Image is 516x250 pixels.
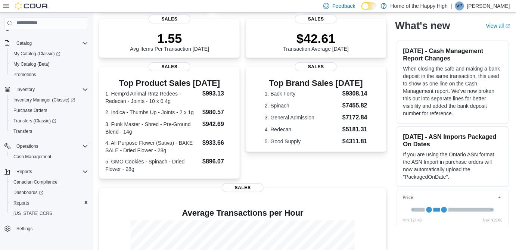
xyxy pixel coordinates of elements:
[10,49,63,58] a: My Catalog (Classic)
[16,40,32,46] span: Catalog
[457,1,463,10] span: VP
[342,101,367,110] dd: $7455.82
[295,62,337,71] span: Sales
[451,1,452,10] p: |
[1,38,91,49] button: Catalog
[7,177,91,187] button: Canadian Compliance
[10,178,88,187] span: Canadian Compliance
[7,49,91,59] a: My Catalog (Classic)
[13,142,41,151] button: Operations
[7,69,91,80] button: Promotions
[283,31,349,46] p: $42.61
[13,39,88,48] span: Catalog
[7,59,91,69] button: My Catalog (Beta)
[1,84,91,95] button: Inventory
[13,200,29,206] span: Reports
[403,47,502,62] h3: [DATE] - Cash Management Report Changes
[16,169,32,175] span: Reports
[1,223,91,234] button: Settings
[283,31,349,52] div: Transaction Average [DATE]
[13,167,35,176] button: Reports
[10,96,88,104] span: Inventory Manager (Classic)
[403,150,502,180] p: If you are using the Ontario ASN format, the ASN Import in purchase orders will now automatically...
[342,137,367,146] dd: $4311.81
[486,22,510,28] a: View allExternal link
[7,198,91,208] button: Reports
[13,72,36,78] span: Promotions
[342,125,367,134] dd: $5181.31
[13,154,51,160] span: Cash Management
[10,209,88,218] span: Washington CCRS
[13,128,32,134] span: Transfers
[265,79,367,88] h3: Top Brand Sales [DATE]
[13,61,50,67] span: My Catalog (Beta)
[10,60,53,69] a: My Catalog (Beta)
[10,127,35,136] a: Transfers
[10,188,88,197] span: Dashboards
[10,152,88,161] span: Cash Management
[1,141,91,151] button: Operations
[295,15,337,24] span: Sales
[105,209,380,218] h4: Average Transactions per Hour
[10,199,88,207] span: Reports
[7,151,91,162] button: Cash Management
[10,116,88,125] span: Transfers (Classic)
[7,95,91,105] a: Inventory Manager (Classic)
[13,190,43,196] span: Dashboards
[10,70,39,79] a: Promotions
[7,187,91,198] a: Dashboards
[16,87,35,93] span: Inventory
[265,126,339,133] dt: 4. Redecan
[342,89,367,98] dd: $9308.14
[10,209,55,218] a: [US_STATE] CCRS
[202,120,234,129] dd: $942.69
[13,179,57,185] span: Canadian Compliance
[130,31,209,52] div: Avg Items Per Transaction [DATE]
[10,116,59,125] a: Transfers (Classic)
[13,85,88,94] span: Inventory
[10,49,88,58] span: My Catalog (Classic)
[202,157,234,166] dd: $896.07
[361,2,377,10] input: Dark Mode
[467,1,510,10] p: [PERSON_NAME]
[7,105,91,116] button: Purchase Orders
[13,142,88,151] span: Operations
[395,19,450,31] h2: What's new
[10,60,88,69] span: My Catalog (Beta)
[149,15,190,24] span: Sales
[13,97,75,103] span: Inventory Manager (Classic)
[265,90,339,97] dt: 1. Back Forty
[455,1,464,10] div: Vipin Pinto
[265,138,339,145] dt: 5. Good Supply
[13,224,88,233] span: Settings
[506,24,510,28] svg: External link
[10,70,88,79] span: Promotions
[13,210,52,216] span: [US_STATE] CCRS
[403,132,502,147] h3: [DATE] - ASN Imports Packaged On Dates
[222,183,264,192] span: Sales
[105,79,234,88] h3: Top Product Sales [DATE]
[13,51,60,57] span: My Catalog (Classic)
[342,113,367,122] dd: $7172.84
[130,31,209,46] p: 1.55
[105,90,199,105] dt: 1. Hemp'd Animal Rntz Redees - Redecan - Joints - 10 x 0.4g
[10,152,54,161] a: Cash Management
[105,121,199,135] dt: 3. Funk Master - Shred - Pre-Ground Blend - 14g
[10,127,88,136] span: Transfers
[16,143,38,149] span: Operations
[10,106,88,115] span: Purchase Orders
[10,106,50,115] a: Purchase Orders
[7,126,91,137] button: Transfers
[202,138,234,147] dd: $933.66
[332,2,355,10] span: Feedback
[265,102,339,109] dt: 2. Spinach
[1,166,91,177] button: Reports
[391,1,448,10] p: Home of the Happy High
[7,116,91,126] a: Transfers (Classic)
[105,109,199,116] dt: 2. Indica - Thumbs Up - Joints - 2 x 1g
[10,199,32,207] a: Reports
[13,118,56,124] span: Transfers (Classic)
[16,226,32,232] span: Settings
[13,107,47,113] span: Purchase Orders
